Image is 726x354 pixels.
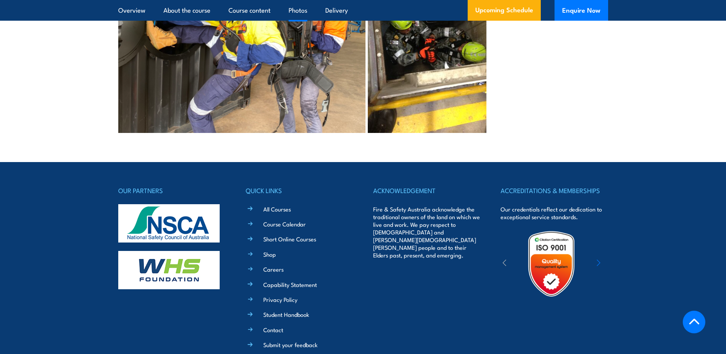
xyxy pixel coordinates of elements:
[373,205,480,259] p: Fire & Safety Australia acknowledge the traditional owners of the land on which we live and work....
[263,295,297,303] a: Privacy Policy
[263,220,306,228] a: Course Calendar
[263,326,283,334] a: Contact
[263,280,317,288] a: Capability Statement
[501,185,608,196] h4: ACCREDITATIONS & MEMBERSHIPS
[518,230,585,297] img: Untitled design (19)
[118,185,225,196] h4: OUR PARTNERS
[585,251,652,277] img: ewpa-logo
[263,265,284,273] a: Careers
[501,205,608,221] p: Our credentials reflect our dedication to exceptional service standards.
[263,341,318,349] a: Submit your feedback
[246,185,353,196] h4: QUICK LINKS
[373,185,480,196] h4: ACKNOWLEDGEMENT
[263,205,291,213] a: All Courses
[118,251,220,289] img: whs-logo-footer
[118,204,220,243] img: nsca-logo-footer
[263,250,276,258] a: Shop
[263,310,309,318] a: Student Handbook
[263,235,316,243] a: Short Online Courses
